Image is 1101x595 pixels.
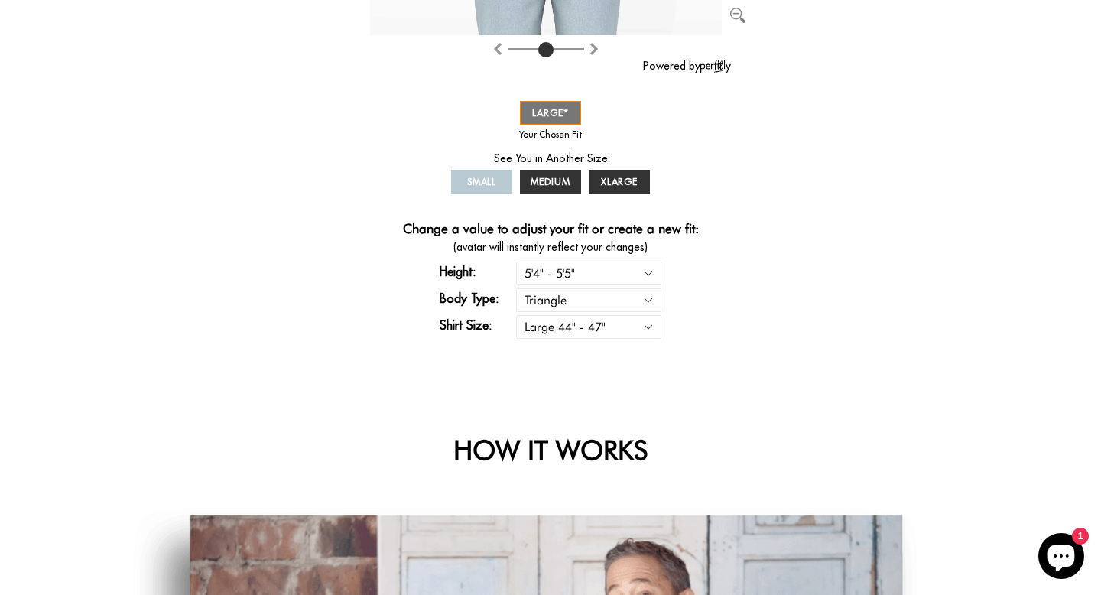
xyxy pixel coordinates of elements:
inbox-online-store-chat: Shopify online store chat [1034,533,1089,583]
a: LARGE [520,101,581,125]
span: LARGE [532,107,569,119]
img: Rotate counter clockwise [588,43,600,55]
label: Body Type: [440,289,516,307]
h2: HOW IT WORKS [134,434,967,466]
h4: Change a value to adjust your fit or create a new fit: [403,221,699,239]
button: Zoom out [730,5,745,21]
span: MEDIUM [531,176,570,187]
label: Height: [440,262,516,281]
span: XLARGE [601,176,638,187]
img: Zoom out [730,8,745,23]
img: perfitly-logo_73ae6c82-e2e3-4a36-81b1-9e913f6ac5a1.png [700,60,731,73]
span: (avatar will instantly reflect your changes) [370,239,731,255]
span: SMALL [467,176,497,187]
a: MEDIUM [520,170,581,194]
label: Shirt Size: [440,316,516,334]
a: Powered by [643,59,731,73]
img: Rotate clockwise [492,43,504,55]
button: Rotate clockwise [492,39,504,57]
a: XLARGE [589,170,650,194]
a: SMALL [451,170,512,194]
button: Rotate counter clockwise [588,39,600,57]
